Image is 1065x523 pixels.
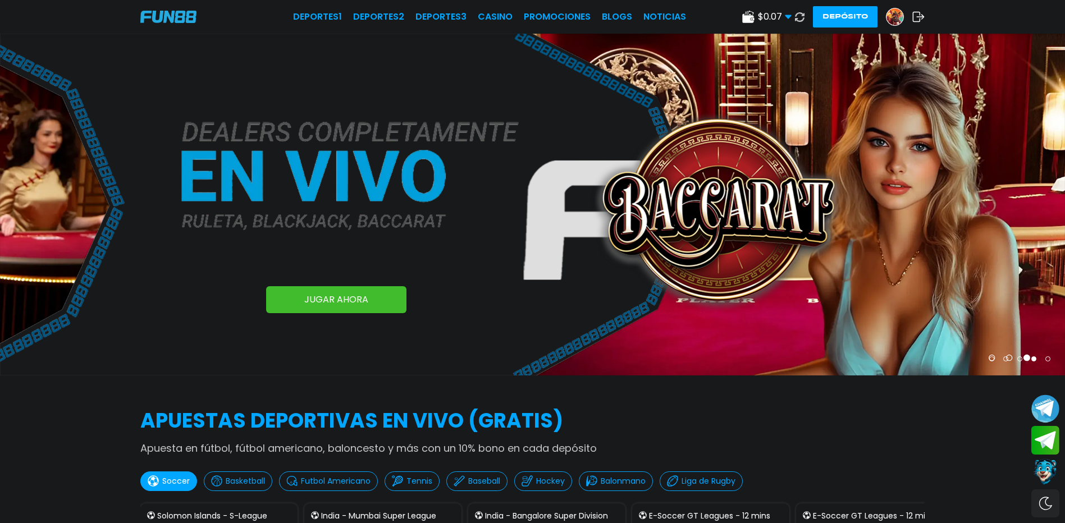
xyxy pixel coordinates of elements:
button: Join telegram [1031,426,1059,455]
p: Apuesta en fútbol, fútbol americano, baloncesto y más con un 10% bono en cada depósito [140,441,925,456]
p: Basketball [226,475,265,487]
div: Switch theme [1031,489,1059,517]
a: Deportes1 [293,10,342,24]
button: Basketball [204,471,272,491]
p: Solomon Islands - S-League [157,510,267,522]
h2: APUESTAS DEPORTIVAS EN VIVO (gratis) [140,406,925,436]
button: Baseball [446,471,508,491]
a: Avatar [886,8,912,26]
p: Baseball [468,475,500,487]
a: JUGAR AHORA [266,286,406,313]
p: Futbol Americano [301,475,371,487]
a: BLOGS [602,10,632,24]
p: Soccer [162,475,190,487]
p: India - Bangalore Super Division [485,510,608,522]
p: India - Mumbai Super League [321,510,436,522]
button: Join telegram channel [1031,394,1059,423]
button: Depósito [813,6,877,27]
span: $ 0.07 [758,10,792,24]
p: Liga de Rugby [682,475,735,487]
a: Deportes3 [415,10,467,24]
img: Avatar [886,8,903,25]
button: Soccer [140,471,197,491]
a: Deportes2 [353,10,404,24]
button: Balonmano [579,471,653,491]
button: Liga de Rugby [660,471,743,491]
p: Balonmano [601,475,646,487]
p: Hockey [536,475,565,487]
a: Promociones [524,10,591,24]
p: E-Soccer GT Leagues - 12 mins [813,510,934,522]
p: E-Soccer GT Leagues - 12 mins [649,510,770,522]
img: Company Logo [140,11,196,23]
button: Futbol Americano [279,471,378,491]
a: NOTICIAS [643,10,686,24]
button: Tennis [385,471,440,491]
p: Tennis [406,475,432,487]
button: Contact customer service [1031,457,1059,487]
a: CASINO [478,10,513,24]
button: Hockey [514,471,572,491]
